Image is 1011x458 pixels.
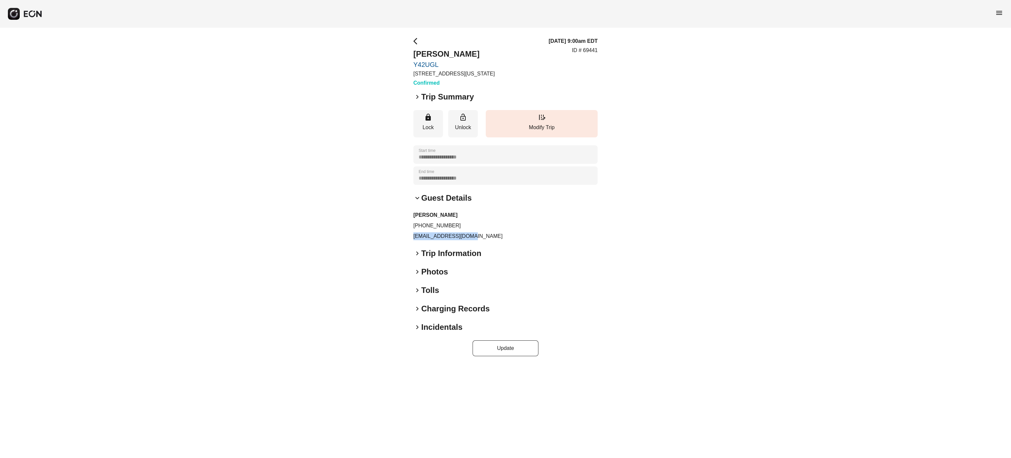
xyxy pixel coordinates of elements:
h3: [PERSON_NAME] [413,211,598,219]
button: Modify Trip [486,110,598,137]
h2: Trip Information [421,248,481,259]
h2: Incidentals [421,322,462,332]
h3: [DATE] 9:00am EDT [549,37,598,45]
h2: Photos [421,267,448,277]
button: Unlock [448,110,478,137]
h2: Tolls [421,285,439,296]
p: Unlock [452,124,475,131]
p: Lock [417,124,440,131]
span: keyboard_arrow_right [413,249,421,257]
p: [EMAIL_ADDRESS][DOMAIN_NAME] [413,232,598,240]
span: keyboard_arrow_right [413,286,421,294]
p: ID # 69441 [572,46,598,54]
p: Modify Trip [489,124,594,131]
h2: Guest Details [421,193,472,203]
span: lock [424,113,432,121]
span: keyboard_arrow_right [413,323,421,331]
span: arrow_back_ios [413,37,421,45]
p: [STREET_ADDRESS][US_STATE] [413,70,495,78]
span: keyboard_arrow_right [413,268,421,276]
h2: Charging Records [421,303,490,314]
h2: Trip Summary [421,92,474,102]
button: Update [473,340,538,356]
h2: [PERSON_NAME] [413,49,495,59]
p: [PHONE_NUMBER] [413,222,598,230]
span: keyboard_arrow_right [413,305,421,313]
span: keyboard_arrow_down [413,194,421,202]
button: Lock [413,110,443,137]
span: edit_road [538,113,546,121]
span: keyboard_arrow_right [413,93,421,101]
span: menu [995,9,1003,17]
span: lock_open [459,113,467,121]
a: Y42UGL [413,61,495,69]
h3: Confirmed [413,79,495,87]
